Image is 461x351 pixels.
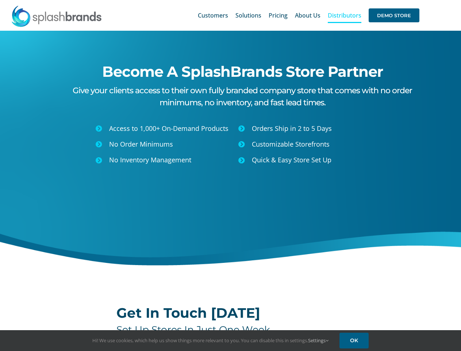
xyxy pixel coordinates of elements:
h4: Set Up Stores In Just One Week [116,324,345,336]
a: Distributors [328,4,361,27]
span: Customers [198,12,228,18]
span: Customizable Storefronts [252,140,330,148]
a: Settings [308,337,329,344]
h2: Get In Touch [DATE] [116,306,345,320]
span: Distributors [328,12,361,18]
img: SplashBrands.com Logo [11,5,102,27]
span: Solutions [235,12,261,18]
span: About Us [295,12,320,18]
a: DEMO STORE [369,4,419,27]
span: Access to 1,000+ On-Demand Products [109,124,228,133]
span: Give your clients access to their own fully branded company store that comes with no order minimu... [73,86,412,107]
span: No Inventory Management [109,155,191,164]
span: Hi! We use cookies, which help us show things more relevant to you. You can disable this in setti... [92,337,329,344]
span: No Order Minimums [109,140,173,148]
span: DEMO STORE [369,8,419,22]
span: Quick & Easy Store Set Up [252,155,331,164]
span: Orders Ship in 2 to 5 Days [252,124,332,133]
a: Pricing [269,4,288,27]
span: Become A SplashBrands Store Partner [102,63,383,80]
span: Pricing [269,12,288,18]
nav: Main Menu [198,4,419,27]
a: Customers [198,4,228,27]
a: OK [339,333,369,348]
